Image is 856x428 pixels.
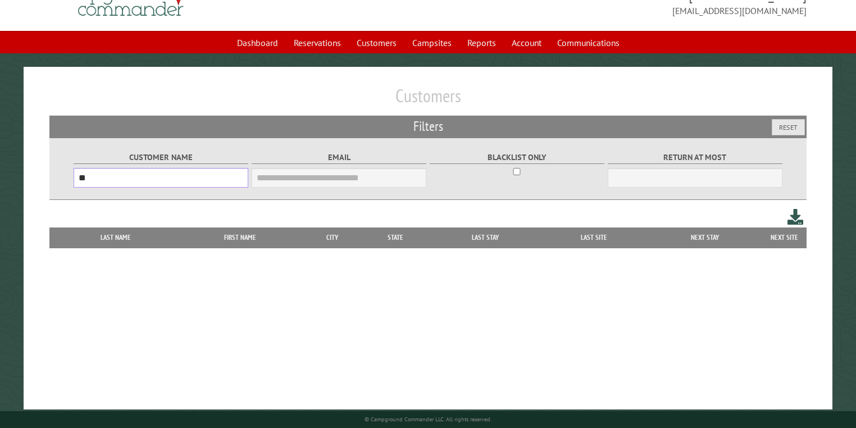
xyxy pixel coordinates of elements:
[55,227,176,248] th: Last Name
[762,227,807,248] th: Next Site
[361,227,431,248] th: State
[252,151,426,164] label: Email
[431,227,540,248] th: Last Stay
[648,227,762,248] th: Next Stay
[176,227,304,248] th: First Name
[230,32,285,53] a: Dashboard
[461,32,503,53] a: Reports
[406,32,458,53] a: Campsites
[49,85,807,116] h1: Customers
[430,151,604,164] label: Blacklist only
[365,416,491,423] small: © Campground Commander LLC. All rights reserved.
[49,116,807,137] h2: Filters
[287,32,348,53] a: Reservations
[787,207,804,227] a: Download this customer list (.csv)
[608,151,782,164] label: Return at most
[74,151,248,164] label: Customer Name
[505,32,548,53] a: Account
[540,227,648,248] th: Last Site
[350,32,403,53] a: Customers
[550,32,626,53] a: Communications
[304,227,361,248] th: City
[772,119,805,135] button: Reset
